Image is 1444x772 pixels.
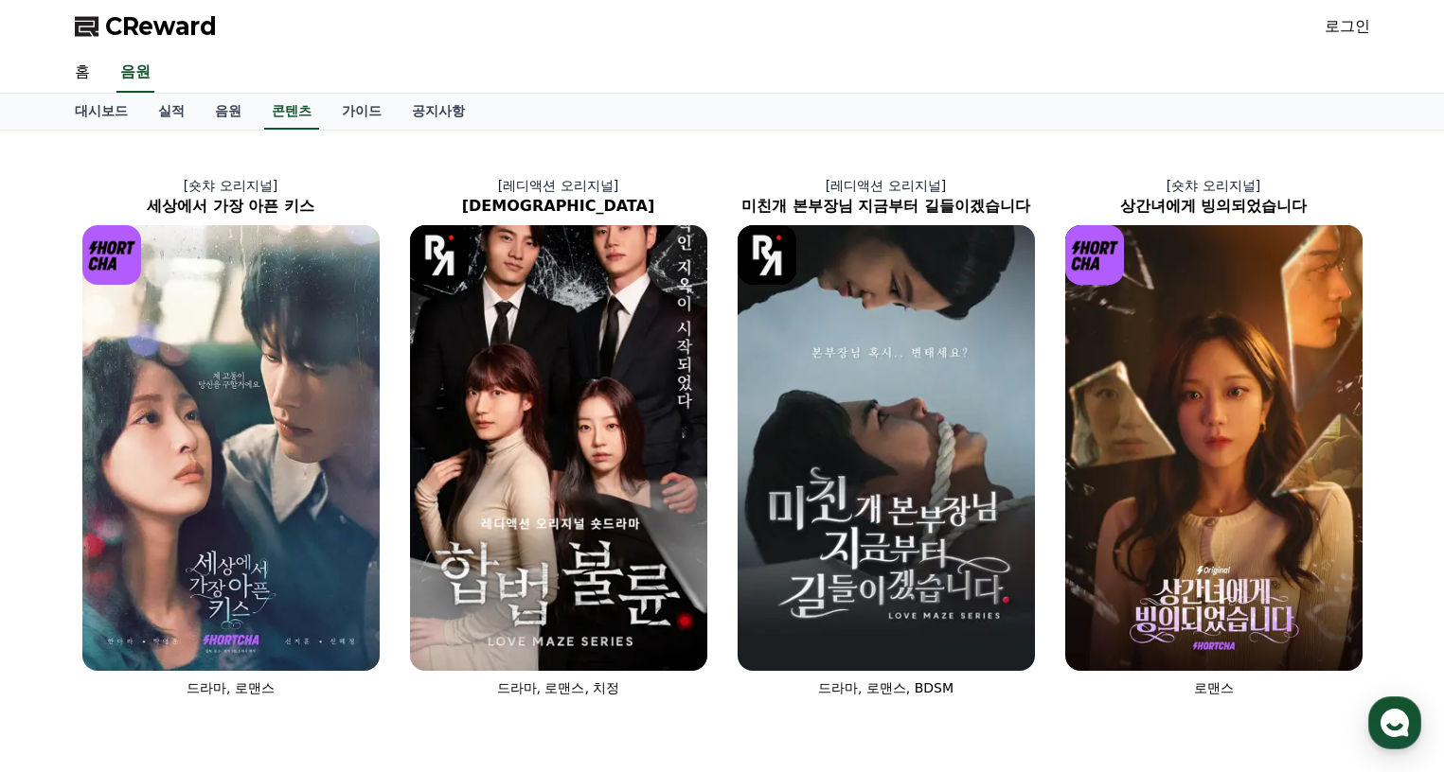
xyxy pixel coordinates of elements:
a: [레디액션 오리지널] 미친개 본부장님 지금부터 길들이겠습니다 미친개 본부장님 지금부터 길들이겠습니다 [object Object] Logo 드라마, 로맨스, BDSM [722,161,1050,712]
h2: [DEMOGRAPHIC_DATA] [395,195,722,218]
a: CReward [75,11,217,42]
p: [숏챠 오리지널] [1050,176,1378,195]
span: 드라마, 로맨스 [187,680,275,695]
img: 미친개 본부장님 지금부터 길들이겠습니다 [738,225,1035,671]
a: 홈 [6,600,125,647]
img: 세상에서 가장 아픈 키스 [82,225,380,671]
a: 음원 [200,94,257,130]
span: CReward [105,11,217,42]
span: 설정 [293,628,315,643]
h2: 상간녀에게 빙의되었습니다 [1050,195,1378,218]
a: 로그인 [1325,15,1370,38]
img: [object Object] Logo [82,225,142,285]
img: [object Object] Logo [1065,225,1125,285]
a: [숏챠 오리지널] 세상에서 가장 아픈 키스 세상에서 가장 아픈 키스 [object Object] Logo 드라마, 로맨스 [67,161,395,712]
h2: 미친개 본부장님 지금부터 길들이겠습니다 [722,195,1050,218]
span: 로맨스 [1194,680,1234,695]
img: 합법불륜 [410,225,707,671]
span: 대화 [173,629,196,644]
span: 홈 [60,628,71,643]
h2: 세상에서 가장 아픈 키스 [67,195,395,218]
img: [object Object] Logo [738,225,797,285]
p: [숏챠 오리지널] [67,176,395,195]
p: [레디액션 오리지널] [395,176,722,195]
a: 음원 [116,53,154,93]
span: 드라마, 로맨스, 치정 [497,680,620,695]
img: 상간녀에게 빙의되었습니다 [1065,225,1363,671]
a: 실적 [143,94,200,130]
a: 대시보드 [60,94,143,130]
a: 대화 [125,600,244,647]
a: 가이드 [327,94,397,130]
a: 설정 [244,600,364,647]
a: 콘텐츠 [264,94,319,130]
a: 공지사항 [397,94,480,130]
span: 드라마, 로맨스, BDSM [818,680,954,695]
img: [object Object] Logo [410,225,470,285]
a: [레디액션 오리지널] [DEMOGRAPHIC_DATA] 합법불륜 [object Object] Logo 드라마, 로맨스, 치정 [395,161,722,712]
p: [레디액션 오리지널] [722,176,1050,195]
a: [숏챠 오리지널] 상간녀에게 빙의되었습니다 상간녀에게 빙의되었습니다 [object Object] Logo 로맨스 [1050,161,1378,712]
a: 홈 [60,53,105,93]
